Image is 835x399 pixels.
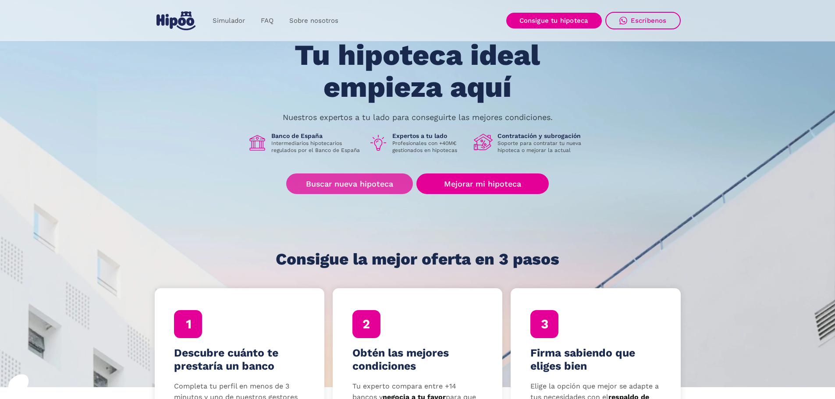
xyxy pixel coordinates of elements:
[271,132,362,140] h1: Banco de España
[283,114,553,121] p: Nuestros expertos a tu lado para conseguirte las mejores condiciones.
[174,346,305,373] h4: Descubre cuánto te prestaría un banco
[352,346,483,373] h4: Obtén las mejores condiciones
[631,17,667,25] div: Escríbenos
[416,173,548,194] a: Mejorar mi hipoteca
[605,12,681,29] a: Escríbenos
[286,173,413,194] a: Buscar nueva hipoteca
[530,346,661,373] h4: Firma sabiendo que eliges bien
[155,8,198,34] a: home
[205,12,253,29] a: Simulador
[281,12,346,29] a: Sobre nosotros
[251,39,583,103] h1: Tu hipoteca ideal empieza aquí
[392,132,467,140] h1: Expertos a tu lado
[276,251,559,268] h1: Consigue la mejor oferta en 3 pasos
[253,12,281,29] a: FAQ
[392,140,467,154] p: Profesionales con +40M€ gestionados en hipotecas
[506,13,602,28] a: Consigue tu hipoteca
[497,140,588,154] p: Soporte para contratar tu nueva hipoteca o mejorar la actual
[497,132,588,140] h1: Contratación y subrogación
[271,140,362,154] p: Intermediarios hipotecarios regulados por el Banco de España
